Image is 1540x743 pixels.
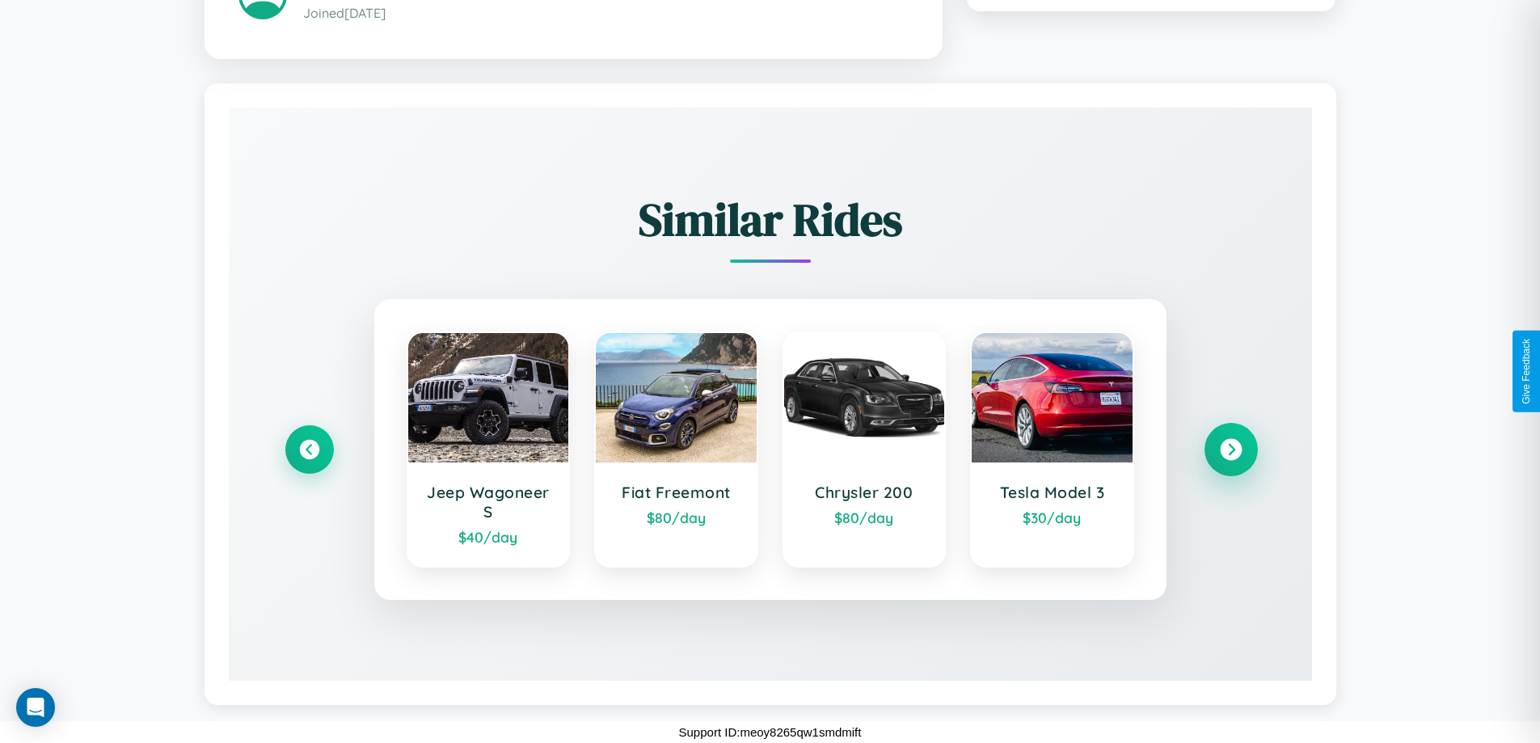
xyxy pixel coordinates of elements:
[970,331,1134,568] a: Tesla Model 3$30/day
[424,483,553,521] h3: Jeep Wagoneer S
[800,483,929,502] h3: Chrysler 200
[783,331,947,568] a: Chrysler 200$80/day
[679,721,862,743] p: Support ID: meoy8265qw1smdmift
[988,483,1116,502] h3: Tesla Model 3
[612,509,740,526] div: $ 80 /day
[285,188,1255,251] h2: Similar Rides
[800,509,929,526] div: $ 80 /day
[1521,339,1532,404] div: Give Feedback
[612,483,740,502] h3: Fiat Freemont
[424,528,553,546] div: $ 40 /day
[407,331,571,568] a: Jeep Wagoneer S$40/day
[16,688,55,727] div: Open Intercom Messenger
[594,331,758,568] a: Fiat Freemont$80/day
[988,509,1116,526] div: $ 30 /day
[303,2,909,25] p: Joined [DATE]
